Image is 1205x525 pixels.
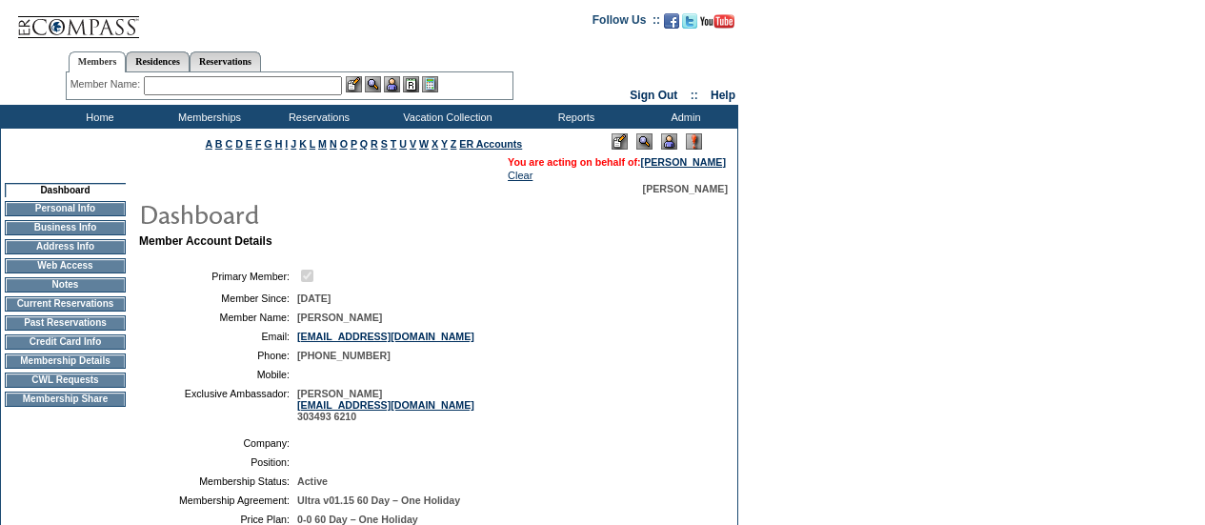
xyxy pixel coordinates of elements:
a: P [351,138,357,150]
img: View Mode [636,133,653,150]
td: CWL Requests [5,373,126,388]
a: U [399,138,407,150]
img: pgTtlDashboard.gif [138,194,519,232]
a: S [381,138,388,150]
td: Position: [147,456,290,468]
td: Exclusive Ambassador: [147,388,290,422]
a: H [275,138,283,150]
img: b_edit.gif [346,76,362,92]
td: Primary Member: [147,267,290,285]
a: M [318,138,327,150]
td: Home [43,105,152,129]
span: :: [691,89,698,102]
a: W [419,138,429,150]
span: You are acting on behalf of: [508,156,726,168]
span: Active [297,475,328,487]
td: Dashboard [5,183,126,197]
a: [PERSON_NAME] [641,156,726,168]
img: Reservations [403,76,419,92]
td: Member Since: [147,293,290,304]
a: R [371,138,378,150]
td: Past Reservations [5,315,126,331]
a: Become our fan on Facebook [664,19,679,30]
td: Memberships [152,105,262,129]
td: Membership Status: [147,475,290,487]
a: [EMAIL_ADDRESS][DOMAIN_NAME] [297,399,474,411]
a: Q [360,138,368,150]
td: Reports [519,105,629,129]
td: Member Name: [147,312,290,323]
a: N [330,138,337,150]
span: [PERSON_NAME] 303493 6210 [297,388,474,422]
a: J [291,138,296,150]
div: Member Name: [70,76,144,92]
a: [EMAIL_ADDRESS][DOMAIN_NAME] [297,331,474,342]
img: Follow us on Twitter [682,13,697,29]
td: Mobile: [147,369,290,380]
img: Edit Mode [612,133,628,150]
a: K [299,138,307,150]
td: Notes [5,277,126,293]
td: Personal Info [5,201,126,216]
td: Current Reservations [5,296,126,312]
img: Subscribe to our YouTube Channel [700,14,734,29]
a: T [391,138,397,150]
a: Clear [508,170,532,181]
a: Help [711,89,735,102]
a: F [255,138,262,150]
a: Y [441,138,448,150]
span: [PERSON_NAME] [297,312,382,323]
img: Become our fan on Facebook [664,13,679,29]
img: Log Concern/Member Elevation [686,133,702,150]
td: Reservations [262,105,372,129]
a: V [410,138,416,150]
td: Email: [147,331,290,342]
td: Membership Details [5,353,126,369]
a: D [235,138,243,150]
a: E [246,138,252,150]
a: Subscribe to our YouTube Channel [700,19,734,30]
a: O [340,138,348,150]
b: Member Account Details [139,234,272,248]
td: Address Info [5,239,126,254]
td: Business Info [5,220,126,235]
a: Reservations [190,51,261,71]
a: Members [69,51,127,72]
a: B [215,138,223,150]
td: Phone: [147,350,290,361]
td: Admin [629,105,738,129]
a: G [264,138,271,150]
td: Web Access [5,258,126,273]
img: b_calculator.gif [422,76,438,92]
a: Z [451,138,457,150]
img: Impersonate [661,133,677,150]
td: Company: [147,437,290,449]
td: Follow Us :: [592,11,660,34]
a: Follow us on Twitter [682,19,697,30]
a: L [310,138,315,150]
a: ER Accounts [459,138,522,150]
a: X [432,138,438,150]
span: [PERSON_NAME] [643,183,728,194]
span: [PHONE_NUMBER] [297,350,391,361]
span: 0-0 60 Day – One Holiday [297,514,418,525]
td: Vacation Collection [372,105,519,129]
a: Residences [126,51,190,71]
img: Impersonate [384,76,400,92]
a: A [206,138,212,150]
span: Ultra v01.15 60 Day – One Holiday [297,495,460,506]
td: Price Plan: [147,514,290,525]
td: Membership Share [5,392,126,407]
a: I [285,138,288,150]
a: Sign Out [630,89,677,102]
td: Membership Agreement: [147,495,290,506]
a: C [225,138,232,150]
img: View [365,76,381,92]
td: Credit Card Info [5,334,126,350]
span: [DATE] [297,293,331,304]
